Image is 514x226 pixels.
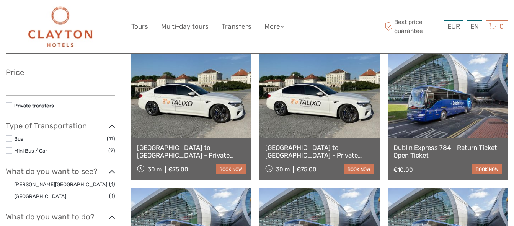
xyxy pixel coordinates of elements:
[216,164,246,174] a: book now
[467,20,482,33] div: EN
[6,121,115,130] h3: Type of Transportation
[297,166,317,173] div: €75.00
[472,164,502,174] a: book now
[264,21,284,32] a: More
[108,146,115,155] span: (9)
[265,144,374,159] a: [GEOGRAPHIC_DATA] to [GEOGRAPHIC_DATA] - Private Transfer
[6,68,115,77] h3: Price
[14,148,47,154] a: Mini Bus / Car
[276,166,290,173] span: 30 m
[393,144,502,159] a: Dublin Express 784 - Return Ticket - Open Ticket
[6,167,115,176] h3: What do you want to see?
[344,164,374,174] a: book now
[148,166,162,173] span: 30 m
[28,6,93,47] img: Clayton Hotels
[14,181,107,187] a: [PERSON_NAME][GEOGRAPHIC_DATA]
[447,23,460,30] span: EUR
[222,21,251,32] a: Transfers
[107,134,115,143] span: (11)
[6,212,115,221] h3: What do you want to do?
[109,180,115,189] span: (1)
[109,192,115,200] span: (1)
[168,166,188,173] div: €75.00
[161,21,209,32] a: Multi-day tours
[137,144,246,159] a: [GEOGRAPHIC_DATA] to [GEOGRAPHIC_DATA] - Private Transfer
[393,166,413,173] div: €10.00
[14,102,54,109] a: Private transfers
[14,136,23,142] a: Bus
[14,193,66,199] a: [GEOGRAPHIC_DATA]
[131,21,148,32] a: Tours
[383,18,442,35] span: Best price guarantee
[498,23,505,30] span: 0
